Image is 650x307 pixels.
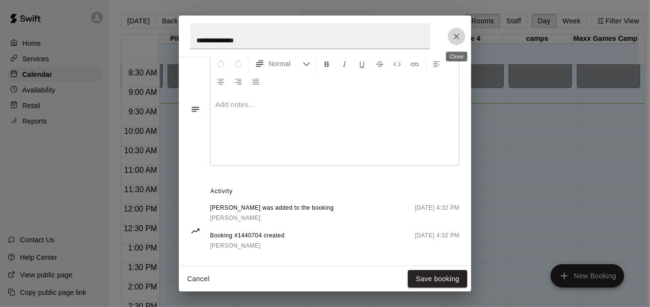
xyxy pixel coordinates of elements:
button: Close [448,28,465,45]
button: Format Underline [354,55,370,72]
span: [PERSON_NAME] [210,215,261,221]
button: Cancel [183,270,214,288]
svg: Activity [191,226,200,236]
span: [PERSON_NAME] was added to the booking [210,203,334,213]
button: Right Align [230,72,247,90]
button: Undo [212,55,229,72]
button: Center Align [212,72,229,90]
span: Normal [268,59,303,69]
svg: Notes [191,105,200,114]
a: [PERSON_NAME] [210,213,334,223]
button: Format Strikethrough [371,55,388,72]
span: [DATE] 4:32 PM [415,231,459,251]
span: Activity [210,184,459,199]
span: [PERSON_NAME] [210,242,261,249]
button: Left Align [428,55,445,72]
span: Booking #1440704 created [210,231,285,241]
button: Formatting Options [251,55,314,72]
button: Format Bold [319,55,335,72]
span: [DATE] 4:32 PM [415,203,459,223]
button: Insert Code [389,55,405,72]
button: Save booking [408,270,467,288]
div: Close [446,52,467,61]
button: Redo [230,55,247,72]
button: Insert Link [406,55,423,72]
a: [PERSON_NAME] [210,241,285,251]
button: Format Italics [336,55,353,72]
button: Justify Align [248,72,264,90]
